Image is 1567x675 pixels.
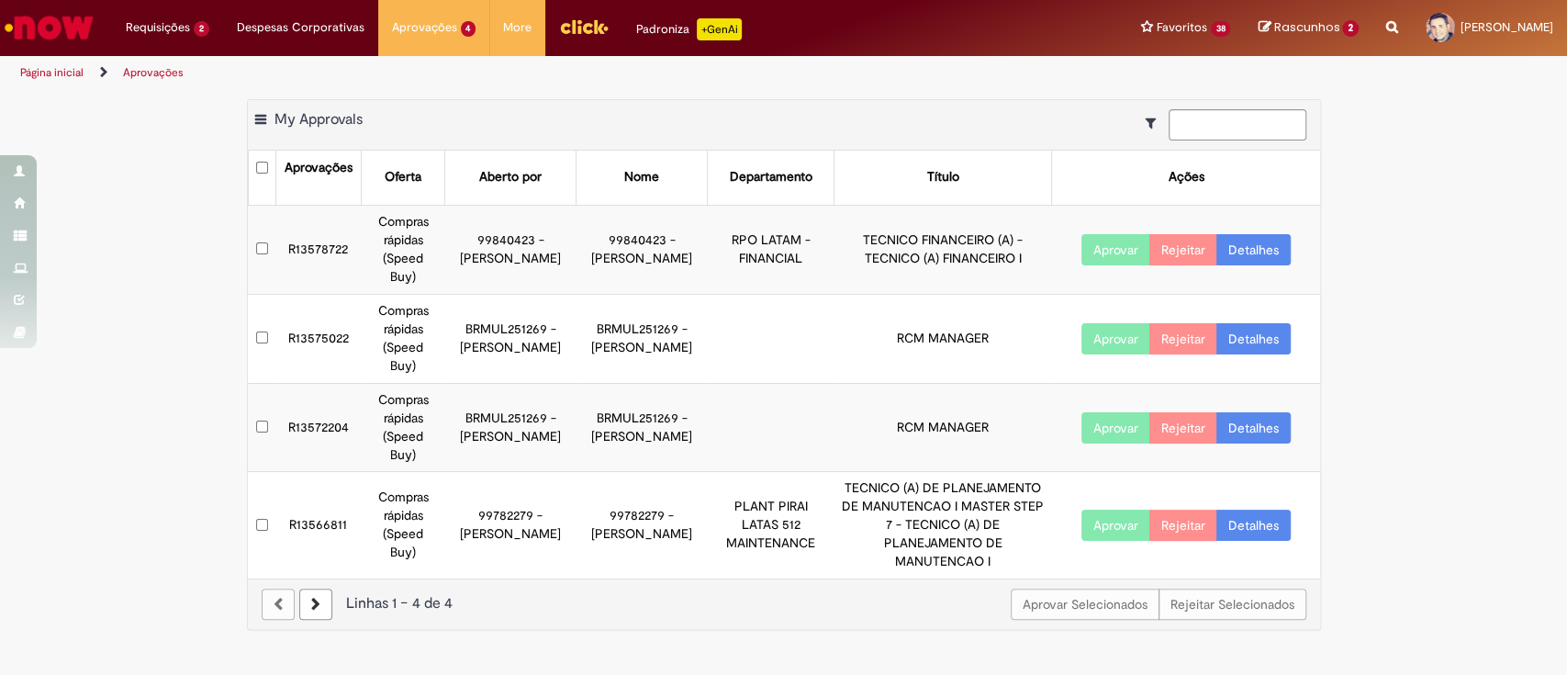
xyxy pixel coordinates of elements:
[636,18,742,40] div: Padroniza
[576,205,708,294] td: 99840423 - [PERSON_NAME]
[237,18,364,37] span: Despesas Corporativas
[392,18,457,37] span: Aprovações
[1216,510,1291,541] a: Detalhes
[1461,19,1553,35] span: [PERSON_NAME]
[624,168,659,186] div: Nome
[361,472,445,579] td: Compras rápidas (Speed Buy)
[834,294,1051,383] td: RCM MANAGER
[2,9,96,46] img: ServiceNow
[834,205,1051,294] td: TECNICO FINANCEIRO (A) - TECNICO (A) FINANCEIRO I
[576,294,708,383] td: BRMUL251269 - [PERSON_NAME]
[1149,323,1217,354] button: Rejeitar
[276,383,361,472] td: R13572204
[461,21,476,37] span: 4
[1216,234,1291,265] a: Detalhes
[1149,412,1217,444] button: Rejeitar
[1211,21,1231,37] span: 38
[285,159,353,177] div: Aprovações
[361,383,445,472] td: Compras rápidas (Speed Buy)
[479,168,542,186] div: Aberto por
[1081,510,1150,541] button: Aprovar
[1146,117,1165,129] i: Mostrar filtros para: Suas Solicitações
[834,383,1051,472] td: RCM MANAGER
[445,294,576,383] td: BRMUL251269 - [PERSON_NAME]
[1258,19,1359,37] a: Rascunhos
[1216,323,1291,354] a: Detalhes
[445,383,576,472] td: BRMUL251269 - [PERSON_NAME]
[14,56,1031,90] ul: Trilhas de página
[194,21,209,37] span: 2
[385,168,421,186] div: Oferta
[361,205,445,294] td: Compras rápidas (Speed Buy)
[503,18,532,37] span: More
[576,472,708,579] td: 99782279 - [PERSON_NAME]
[834,472,1051,579] td: TECNICO (A) DE PLANEJAMENTO DE MANUTENCAO I MASTER STEP 7 - TECNICO (A) DE PLANEJAMENTO DE MANUTE...
[276,294,361,383] td: R13575022
[1342,20,1359,37] span: 2
[1149,234,1217,265] button: Rejeitar
[276,472,361,579] td: R13566811
[20,65,84,80] a: Página inicial
[707,205,834,294] td: RPO LATAM - FINANCIAL
[262,593,1306,614] div: Linhas 1 − 4 de 4
[445,472,576,579] td: 99782279 - [PERSON_NAME]
[276,151,361,205] th: Aprovações
[126,18,190,37] span: Requisições
[445,205,576,294] td: 99840423 - [PERSON_NAME]
[1081,323,1150,354] button: Aprovar
[1216,412,1291,444] a: Detalhes
[276,205,361,294] td: R13578722
[707,472,834,579] td: PLANT PIRAI LATAS 512 MAINTENANCE
[1149,510,1217,541] button: Rejeitar
[1157,18,1207,37] span: Favoritos
[123,65,184,80] a: Aprovações
[697,18,742,40] p: +GenAi
[1081,234,1150,265] button: Aprovar
[1168,168,1203,186] div: Ações
[274,110,363,129] span: My Approvals
[559,13,609,40] img: click_logo_yellow_360x200.png
[926,168,958,186] div: Título
[576,383,708,472] td: BRMUL251269 - [PERSON_NAME]
[1081,412,1150,444] button: Aprovar
[729,168,811,186] div: Departamento
[361,294,445,383] td: Compras rápidas (Speed Buy)
[1273,18,1339,36] span: Rascunhos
